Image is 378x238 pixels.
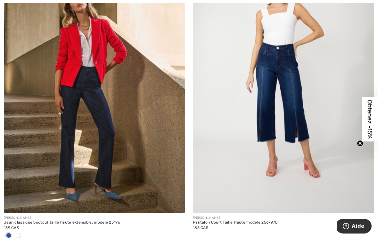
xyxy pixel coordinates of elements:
[193,216,374,220] div: [PERSON_NAME]
[337,219,372,235] iframe: Ouvre un widget dans lequel vous pouvez trouver plus d’informations
[366,100,374,138] span: Obtenez -15%
[193,220,374,225] div: Pantalon Court Taille Haute modèle 256797U
[357,140,363,146] button: Close teaser
[362,97,378,141] div: Obtenez -15%Close teaser
[4,226,19,230] span: 159 CA$
[193,226,208,230] span: 185 CA$
[4,216,185,220] div: [PERSON_NAME]
[4,220,185,225] div: Jean classique bootcut taille haute extensible, modèle 25196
